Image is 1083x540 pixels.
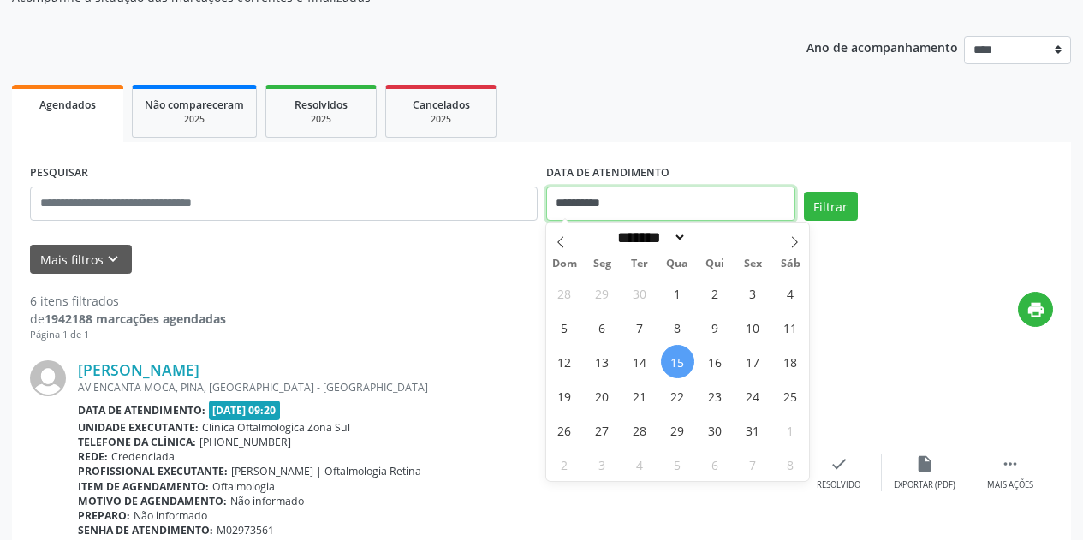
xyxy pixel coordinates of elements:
span: Outubro 5, 2025 [548,311,581,344]
span: Outubro 4, 2025 [774,276,807,310]
span: Outubro 2, 2025 [699,276,732,310]
span: Outubro 20, 2025 [586,379,619,412]
span: Outubro 3, 2025 [736,276,770,310]
span: Outubro 1, 2025 [661,276,694,310]
div: 2025 [278,113,364,126]
i: print [1026,300,1045,319]
span: Outubro 11, 2025 [774,311,807,344]
span: Novembro 1, 2025 [774,413,807,447]
span: Novembro 4, 2025 [623,448,657,481]
b: Profissional executante: [78,464,228,478]
button: print [1018,292,1053,327]
span: Não informado [134,508,207,523]
span: Setembro 30, 2025 [623,276,657,310]
span: Novembro 7, 2025 [736,448,770,481]
span: Outubro 25, 2025 [774,379,807,412]
span: Novembro 2, 2025 [548,448,581,481]
span: Novembro 6, 2025 [699,448,732,481]
div: Resolvido [817,479,860,491]
span: Credenciada [111,449,175,464]
span: Outubro 17, 2025 [736,345,770,378]
span: Novembro 5, 2025 [661,448,694,481]
span: Outubro 24, 2025 [736,379,770,412]
label: DATA DE ATENDIMENTO [546,160,669,187]
span: Outubro 27, 2025 [586,413,619,447]
span: Agendados [39,98,96,112]
p: Ano de acompanhamento [806,36,958,57]
span: Qua [658,258,696,270]
div: Mais ações [987,479,1033,491]
span: Clinica Oftalmologica Zona Sul [202,420,350,435]
input: Year [687,228,743,246]
span: Não informado [230,494,304,508]
div: de [30,310,226,328]
span: Qui [696,258,734,270]
label: PESQUISAR [30,160,88,187]
b: Rede: [78,449,108,464]
span: Outubro 19, 2025 [548,379,581,412]
span: Outubro 21, 2025 [623,379,657,412]
i:  [1001,454,1020,473]
span: Resolvidos [295,98,348,112]
span: [PERSON_NAME] | Oftalmologia Retina [231,464,421,478]
a: [PERSON_NAME] [78,360,199,379]
span: Outubro 23, 2025 [699,379,732,412]
i: insert_drive_file [915,454,934,473]
span: Outubro 14, 2025 [623,345,657,378]
span: Novembro 3, 2025 [586,448,619,481]
span: Outubro 7, 2025 [623,311,657,344]
span: Setembro 28, 2025 [548,276,581,310]
button: Filtrar [804,192,858,221]
span: Outubro 30, 2025 [699,413,732,447]
b: Data de atendimento: [78,403,205,418]
span: Sex [734,258,771,270]
i: check [830,454,848,473]
span: Cancelados [413,98,470,112]
span: Outubro 31, 2025 [736,413,770,447]
span: Outubro 18, 2025 [774,345,807,378]
span: Outubro 10, 2025 [736,311,770,344]
span: Não compareceram [145,98,244,112]
div: AV ENCANTA MOCA, PINA, [GEOGRAPHIC_DATA] - [GEOGRAPHIC_DATA] [78,380,796,395]
b: Telefone da clínica: [78,435,196,449]
img: img [30,360,66,396]
select: Month [612,228,687,246]
span: Novembro 8, 2025 [774,448,807,481]
span: Outubro 12, 2025 [548,345,581,378]
span: Outubro 26, 2025 [548,413,581,447]
div: 2025 [145,113,244,126]
span: Outubro 29, 2025 [661,413,694,447]
span: [PHONE_NUMBER] [199,435,291,449]
span: Outubro 22, 2025 [661,379,694,412]
b: Preparo: [78,508,130,523]
span: Outubro 15, 2025 [661,345,694,378]
b: Unidade executante: [78,420,199,435]
span: Outubro 6, 2025 [586,311,619,344]
span: Outubro 28, 2025 [623,413,657,447]
strong: 1942188 marcações agendadas [45,311,226,327]
div: 6 itens filtrados [30,292,226,310]
div: Página 1 de 1 [30,328,226,342]
b: Motivo de agendamento: [78,494,227,508]
span: M02973561 [217,523,274,537]
span: Setembro 29, 2025 [586,276,619,310]
span: Dom [546,258,584,270]
span: Outubro 9, 2025 [699,311,732,344]
span: Outubro 13, 2025 [586,345,619,378]
span: Sáb [771,258,809,270]
span: Ter [621,258,658,270]
b: Item de agendamento: [78,479,209,494]
b: Senha de atendimento: [78,523,213,537]
button: Mais filtroskeyboard_arrow_down [30,245,132,275]
div: Exportar (PDF) [894,479,955,491]
span: Outubro 16, 2025 [699,345,732,378]
span: Oftalmologia [212,479,275,494]
div: 2025 [398,113,484,126]
span: Seg [583,258,621,270]
span: Outubro 8, 2025 [661,311,694,344]
i: keyboard_arrow_down [104,250,122,269]
span: [DATE] 09:20 [209,401,281,420]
